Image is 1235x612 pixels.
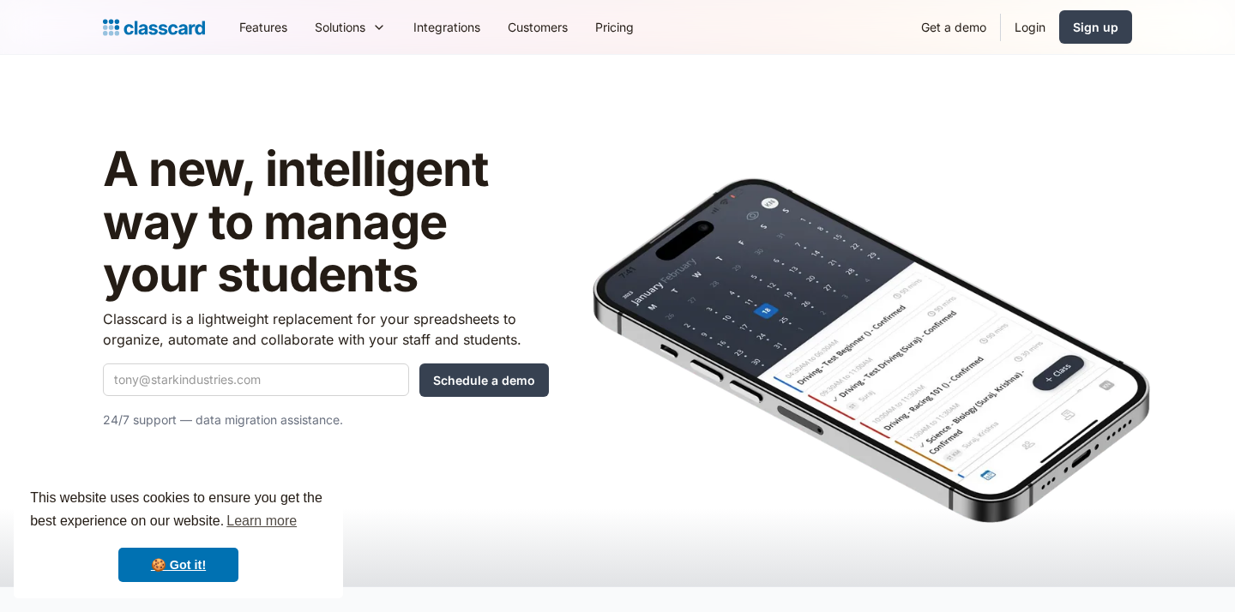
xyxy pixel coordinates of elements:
[103,15,205,39] a: Logo
[103,309,549,350] p: Classcard is a lightweight replacement for your spreadsheets to organize, automate and collaborat...
[103,410,549,430] p: 24/7 support — data migration assistance.
[419,363,549,397] input: Schedule a demo
[118,548,238,582] a: dismiss cookie message
[224,508,299,534] a: learn more about cookies
[315,18,365,36] div: Solutions
[400,8,494,46] a: Integrations
[1073,18,1118,36] div: Sign up
[103,143,549,302] h1: A new, intelligent way to manage your students
[103,363,409,396] input: tony@starkindustries.com
[1001,8,1059,46] a: Login
[14,471,343,598] div: cookieconsent
[1059,10,1132,44] a: Sign up
[301,8,400,46] div: Solutions
[581,8,648,46] a: Pricing
[103,363,549,397] form: Quick Demo Form
[494,8,581,46] a: Customers
[226,8,301,46] a: Features
[907,8,1000,46] a: Get a demo
[30,488,327,534] span: This website uses cookies to ensure you get the best experience on our website.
